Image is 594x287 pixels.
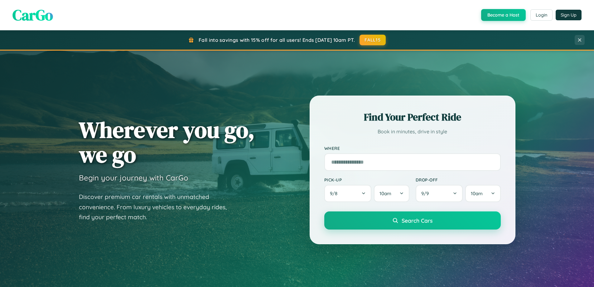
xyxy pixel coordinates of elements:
[79,192,235,222] p: Discover premium car rentals with unmatched convenience. From luxury vehicles to everyday rides, ...
[481,9,526,21] button: Become a Host
[324,177,409,182] label: Pick-up
[324,185,372,202] button: 9/8
[324,146,501,151] label: Where
[471,191,483,196] span: 10am
[416,177,501,182] label: Drop-off
[421,191,432,196] span: 9 / 9
[199,37,355,43] span: Fall into savings with 15% off for all users! Ends [DATE] 10am PT.
[79,173,188,182] h3: Begin your journey with CarGo
[465,185,500,202] button: 10am
[324,127,501,136] p: Book in minutes, drive in style
[374,185,409,202] button: 10am
[330,191,340,196] span: 9 / 8
[324,110,501,124] h2: Find Your Perfect Ride
[324,211,501,230] button: Search Cars
[530,9,553,21] button: Login
[556,10,582,20] button: Sign Up
[402,217,432,224] span: Search Cars
[360,35,386,45] button: FALL15
[416,185,463,202] button: 9/9
[12,5,53,25] span: CarGo
[79,117,255,167] h1: Wherever you go, we go
[379,191,391,196] span: 10am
